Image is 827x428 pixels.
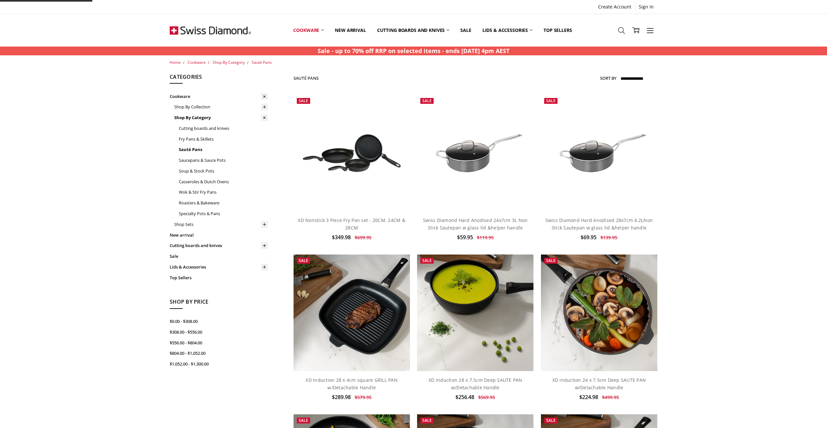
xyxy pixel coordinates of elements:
[579,393,598,401] span: $224.98
[545,217,653,230] a: Swiss Diamond Hard Anodised 28x7cm 4.2LNon Stick Sautepan w glass lid &helper handle
[455,393,474,401] span: $256.48
[417,95,533,211] a: Swiss Diamond Hard Anodised 24x7cm 3L Non Stick Sautepan w glass lid &helper handle
[299,258,308,263] span: Sale
[417,255,533,371] img: XD Induction 28 x 7.5cm Deep SAUTE PAN w/Detachable Handle
[170,73,268,84] h5: Categories
[372,16,455,45] a: Cutting boards and knives
[417,114,533,192] img: Swiss Diamond Hard Anodised 24x7cm 3L Non Stick Sautepan w glass lid &helper handle
[170,272,268,283] a: Top Sellers
[252,60,272,65] a: Sauté Pans
[170,298,268,309] h5: Shop By Price
[170,359,268,369] a: $1,052.00 - $1,300.00
[174,112,268,123] a: Shop By Category
[288,16,329,45] a: Cookware
[294,76,319,81] h1: Sauté Pans
[602,394,619,400] span: $499.95
[294,124,410,182] img: XD Nonstick 3 Piece Fry Pan set - 20CM, 24CM & 28CM
[170,14,251,47] img: Free Shipping On Every Order
[581,234,597,241] span: $69.95
[457,234,473,241] span: $59.95
[455,16,477,45] a: Sale
[299,418,308,423] span: Sale
[600,73,616,83] label: Sort By
[332,393,351,401] span: $289.98
[213,60,245,65] a: Shop By Category
[546,98,556,104] span: Sale
[179,187,268,198] a: Wok & Stir Fry Pans
[174,219,268,230] a: Shop Sets
[188,60,206,65] a: Cookware
[423,217,528,230] a: Swiss Diamond Hard Anodised 24x7cm 3L Non Stick Sautepan w glass lid &helper handle
[477,234,494,241] span: $119.95
[332,234,351,241] span: $349.98
[170,251,268,262] a: Sale
[428,377,522,390] a: XD Induction 28 x 7.5cm Deep SAUTE PAN w/Detachable Handle
[179,176,268,187] a: Casseroles & Dutch Ovens
[422,418,432,423] span: Sale
[477,16,538,45] a: Lids & Accessories
[595,2,635,11] a: Create Account
[422,98,432,104] span: Sale
[538,16,577,45] a: Top Sellers
[170,60,181,65] a: Home
[318,47,509,55] strong: Sale - up to 70% off RRP on selected items - ends [DATE] 4pm AEST
[170,338,268,348] a: $556.00 - $804.00
[478,394,495,400] span: $569.95
[170,230,268,241] a: New arrival
[179,166,268,176] a: Soup & Stock Pots
[170,348,268,359] a: $804.00 - $1,052.00
[635,2,657,11] a: Sign In
[174,102,268,112] a: Shop By Collection
[179,155,268,166] a: Saucepans & Sauce Pots
[170,240,268,251] a: Cutting boards and knives
[600,234,617,241] span: $139.95
[541,255,657,371] img: XD Induction 24 x 7.5cm Deep SAUTE PAN w/Detachable Handle
[546,418,556,423] span: Sale
[306,377,398,390] a: XD Induction 28 x 4cm square GRILL PAN w/Detachable Handle
[170,262,268,272] a: Lids & Accessories
[179,134,268,145] a: Fry Pans & Skillets
[541,95,657,211] a: Swiss Diamond Hard Anodised 28x7cm 4.2LNon Stick Sautepan w glass lid &helper handle
[170,327,268,338] a: $308.00 - $556.00
[355,394,372,400] span: $579.95
[541,114,657,192] img: Swiss Diamond Hard Anodised 28x7cm 4.2LNon Stick Sautepan w glass lid &helper handle
[299,98,308,104] span: Sale
[552,377,646,390] a: XD Induction 24 x 7.5cm Deep SAUTE PAN w/Detachable Handle
[170,316,268,327] a: $0.00 - $308.00
[170,91,268,102] a: Cookware
[179,123,268,134] a: Cutting boards and knives
[329,16,371,45] a: New arrival
[355,234,372,241] span: $699.95
[179,144,268,155] a: Sauté Pans
[179,208,268,219] a: Specialty Pots & Pans
[298,217,405,230] a: XD Nonstick 3 Piece Fry Pan set - 20CM, 24CM & 28CM
[294,255,410,371] img: XD Induction 28 x 4cm square GRILL PAN w/Detachable Handle
[422,258,432,263] span: Sale
[294,95,410,211] a: XD Nonstick 3 Piece Fry Pan set - 20CM, 24CM & 28CM
[179,198,268,208] a: Roasters & Bakeware
[546,258,556,263] span: Sale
